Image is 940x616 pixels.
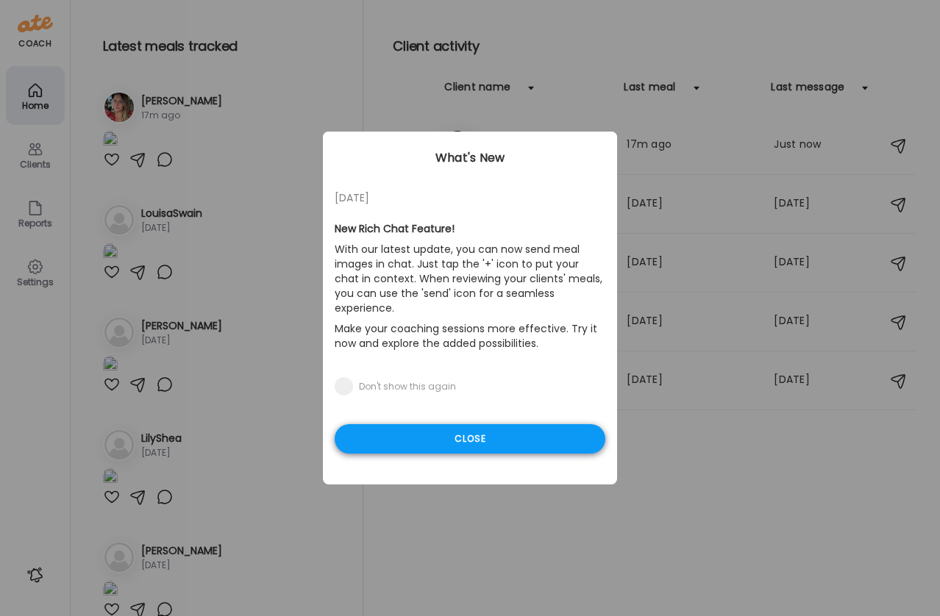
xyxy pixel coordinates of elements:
[359,381,456,393] div: Don't show this again
[335,189,605,207] div: [DATE]
[323,149,617,167] div: What's New
[335,318,605,354] p: Make your coaching sessions more effective. Try it now and explore the added possibilities.
[335,424,605,454] div: Close
[335,239,605,318] p: With our latest update, you can now send meal images in chat. Just tap the '+' icon to put your c...
[335,221,455,236] b: New Rich Chat Feature!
